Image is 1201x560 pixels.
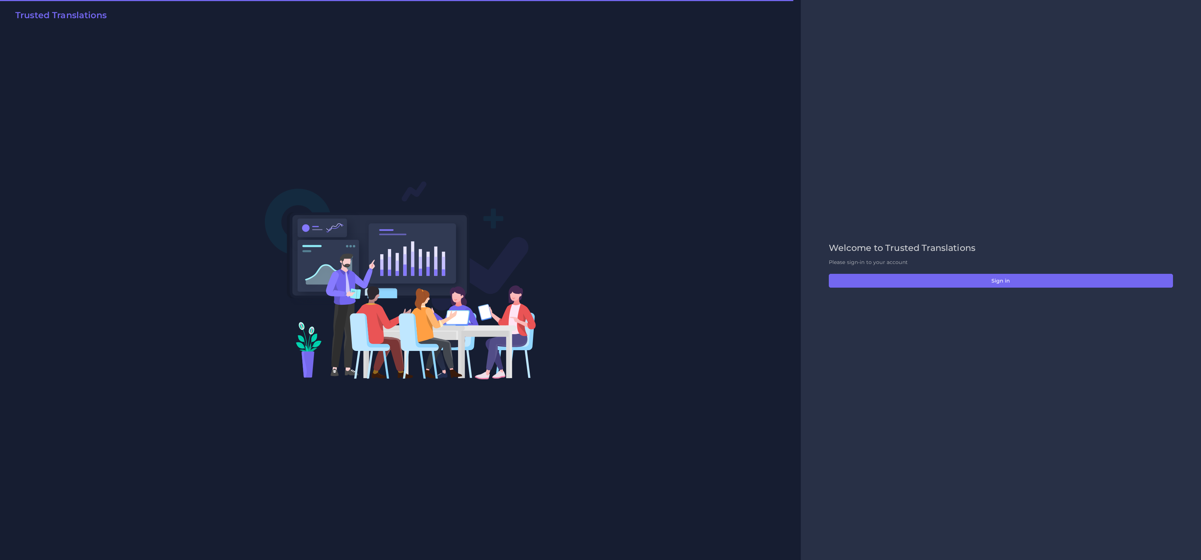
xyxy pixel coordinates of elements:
[15,10,107,21] h2: Trusted Translations
[829,259,1173,266] p: Please sign-in to your account
[829,274,1173,288] button: Sign in
[829,243,1173,253] h2: Welcome to Trusted Translations
[10,10,107,23] a: Trusted Translations
[265,181,536,380] img: Login V2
